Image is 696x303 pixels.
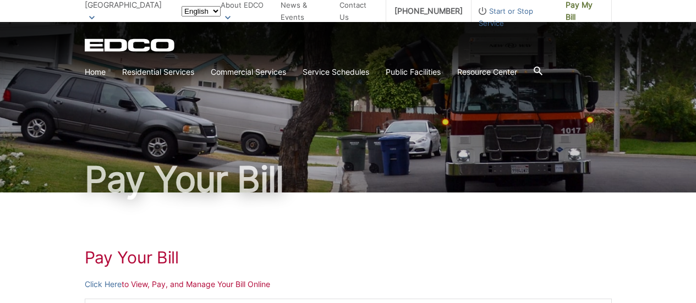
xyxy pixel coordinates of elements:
[457,66,517,78] a: Resource Center
[85,66,106,78] a: Home
[85,278,122,290] a: Click Here
[182,6,221,16] select: Select a language
[122,66,194,78] a: Residential Services
[85,278,612,290] p: to View, Pay, and Manage Your Bill Online
[211,66,286,78] a: Commercial Services
[85,38,176,52] a: EDCD logo. Return to the homepage.
[386,66,441,78] a: Public Facilities
[85,162,612,197] h1: Pay Your Bill
[85,247,612,267] h1: Pay Your Bill
[303,66,369,78] a: Service Schedules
